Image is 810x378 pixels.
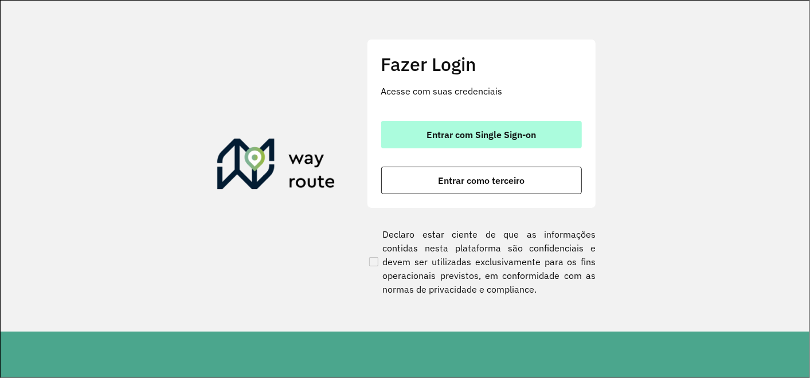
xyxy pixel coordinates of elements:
font: Declaro estar ciente de que as informações contidas nesta plataforma são confidenciais e devem se... [383,227,596,296]
h2: Fazer Login [381,53,582,75]
font: Entrar com Single Sign-on [426,129,536,140]
button: botão [381,121,582,148]
p: Acesse com suas credenciais [381,84,582,98]
button: botão [381,167,582,194]
font: Entrar como terceiro [438,175,525,186]
img: Roteirizador AmbevTech [217,139,335,194]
